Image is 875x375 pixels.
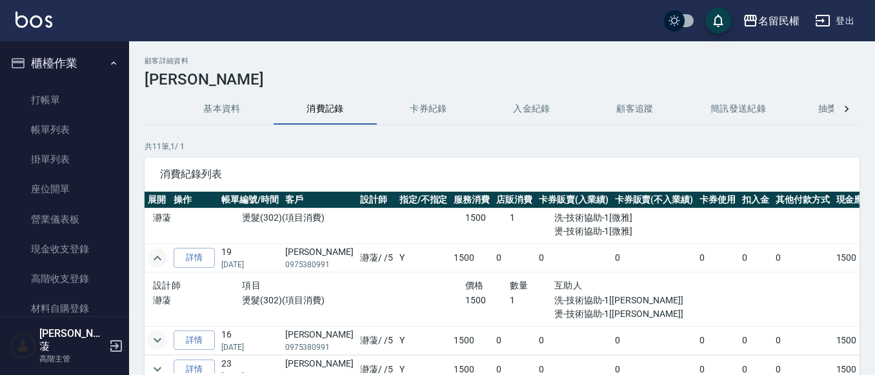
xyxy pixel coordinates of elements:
p: 瀞蓤 [153,294,242,307]
th: 其他付款方式 [772,192,833,208]
td: 0 [493,244,536,272]
p: 燙-技術協助-1[微雅] [554,225,688,238]
span: 數量 [510,280,528,290]
td: 瀞蓤 / /5 [357,244,396,272]
p: 0975380991 [285,259,354,270]
button: 簡訊發送紀錄 [687,94,790,125]
td: [PERSON_NAME] [282,244,357,272]
button: 基本資料 [170,94,274,125]
th: 指定/不指定 [396,192,451,208]
th: 服務消費 [450,192,493,208]
th: 扣入金 [739,192,772,208]
span: 設計師 [153,198,181,208]
a: 營業儀表板 [5,205,124,234]
a: 高階收支登錄 [5,264,124,294]
span: 設計師 [153,280,181,290]
button: 櫃檯作業 [5,46,124,80]
p: 洗-技術協助-1[[PERSON_NAME]] [554,294,688,307]
h2: 顧客詳細資料 [145,57,860,65]
a: 打帳單 [5,85,124,115]
th: 卡券使用 [696,192,739,208]
p: 燙髮(302)(項目消費) [242,294,465,307]
td: 0 [536,244,612,272]
p: 高階主管 [39,353,105,365]
th: 卡券販賣(入業績) [536,192,612,208]
p: 燙-技術協助-1[[PERSON_NAME]] [554,307,688,321]
p: 0975380991 [285,341,354,353]
a: 詳情 [174,330,215,350]
p: 1 [510,211,554,225]
td: 1500 [450,244,493,272]
span: 消費紀錄列表 [160,168,844,181]
span: 項目 [242,280,261,290]
button: 登出 [810,9,860,33]
td: [PERSON_NAME] [282,326,357,354]
th: 客戶 [282,192,357,208]
button: 顧客追蹤 [583,94,687,125]
button: save [705,8,731,34]
p: 1500 [465,211,510,225]
span: 項目 [242,198,261,208]
p: [DATE] [221,259,279,270]
p: 瀞蓤 [153,211,242,225]
span: 數量 [510,198,528,208]
td: 0 [612,244,697,272]
button: 名留民權 [738,8,805,34]
a: 帳單列表 [5,115,124,145]
div: 名留民權 [758,13,800,29]
a: 掛單列表 [5,145,124,174]
span: 互助人 [554,198,582,208]
td: 0 [772,244,833,272]
button: 卡券紀錄 [377,94,480,125]
td: 0 [739,244,772,272]
td: 瀞蓤 / /5 [357,326,396,354]
a: 詳情 [174,248,215,268]
p: 洗-技術協助-1[微雅] [554,211,688,225]
h3: [PERSON_NAME] [145,70,860,88]
p: [DATE] [221,341,279,353]
td: 16 [218,326,282,354]
h5: [PERSON_NAME]蓤 [39,327,105,353]
button: 入金紀錄 [480,94,583,125]
img: Logo [15,12,52,28]
td: Y [396,326,451,354]
span: 互助人 [554,280,582,290]
span: 價格 [465,198,484,208]
td: 0 [696,326,739,354]
button: 消費記錄 [274,94,377,125]
th: 操作 [170,192,218,208]
td: 0 [612,326,697,354]
a: 現金收支登錄 [5,234,124,264]
td: 0 [536,326,612,354]
td: 0 [493,326,536,354]
th: 帳單編號/時間 [218,192,282,208]
p: 燙髮(302)(項目消費) [242,211,465,225]
p: 1500 [465,294,510,307]
img: Person [10,333,36,359]
td: Y [396,244,451,272]
a: 座位開單 [5,174,124,204]
td: 0 [696,244,739,272]
td: 0 [739,326,772,354]
th: 展開 [145,192,170,208]
p: 共 11 筆, 1 / 1 [145,141,860,152]
button: expand row [148,248,167,268]
p: 1 [510,294,554,307]
th: 卡券販賣(不入業績) [612,192,697,208]
span: 價格 [465,280,484,290]
th: 店販消費 [493,192,536,208]
th: 設計師 [357,192,396,208]
button: expand row [148,330,167,350]
a: 材料自購登錄 [5,294,124,323]
td: 19 [218,244,282,272]
td: 0 [772,326,833,354]
td: 1500 [450,326,493,354]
